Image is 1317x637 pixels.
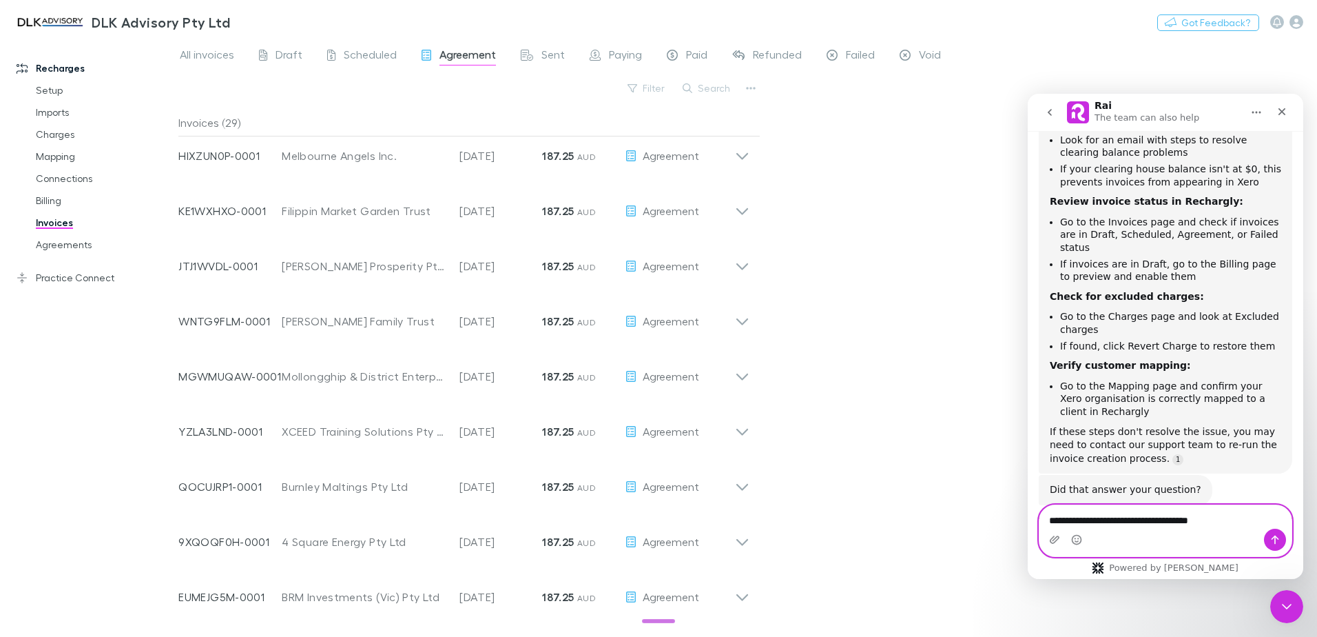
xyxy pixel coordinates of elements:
[459,478,542,495] p: [DATE]
[753,48,802,65] span: Refunded
[167,343,760,398] div: MGWMUQAW-0001Mollongghip & District Enterprises Pty Ltd[DATE]187.25 AUDAgreement
[167,564,760,619] div: EUMEJG5M-0001BRM Investments (Vic) Pty Ltd[DATE]187.25 AUDAgreement
[577,538,596,548] span: AUD
[22,197,176,208] b: Check for excluded charges:
[577,593,596,603] span: AUD
[643,425,699,438] span: Agreement
[180,48,234,65] span: All invoices
[459,589,542,605] p: [DATE]
[32,69,253,94] li: If your clearing house balance isn't at $0, this prevents invoices from appearing in Xero
[32,286,253,325] li: Go to the Mapping page and confirm your Xero organisation is correctly mapped to a client in Rech...
[459,148,542,164] p: [DATE]
[282,423,446,440] div: XCEED Training Solutions Pty Ltd
[178,478,282,495] p: QOCUJRP1-0001
[577,152,596,162] span: AUD
[178,258,282,274] p: JTJ1WVDL-0001
[167,288,760,343] div: WNTG9FLM-0001[PERSON_NAME] Family Trust[DATE]187.25 AUDAgreement
[178,423,282,440] p: YZLA3LND-0001
[577,372,596,383] span: AUD
[643,149,699,162] span: Agreement
[643,204,699,217] span: Agreement
[1270,590,1303,623] iframe: Intercom live chat
[676,80,738,97] button: Search
[643,314,699,327] span: Agreement
[21,441,32,452] button: Upload attachment
[22,390,174,403] div: Did that answer your question?
[14,14,86,30] img: DLK Advisory Pty Ltd's Logo
[22,145,186,168] a: Mapping
[686,48,707,65] span: Paid
[43,441,54,452] button: Emoji picker
[12,412,264,435] textarea: Message…
[167,398,760,454] div: YZLA3LND-0001XCEED Training Solutions Pty Ltd[DATE]187.25 AUDAgreement
[32,122,253,161] li: Go to the Invoices page and check if invoices are in Draft, Scheduled, Agreement, or Failed status
[167,454,760,509] div: QOCUJRP1-0001Burnley Maltings Pty Ltd[DATE]187.25 AUDAgreement
[459,368,542,385] p: [DATE]
[643,535,699,548] span: Agreement
[542,480,574,494] strong: 187.25
[282,368,446,385] div: Mollongghip & District Enterprises Pty Ltd
[542,590,574,604] strong: 187.25
[282,203,446,219] div: Filippin Market Garden Trust
[178,313,282,330] p: WNTG9FLM-0001
[643,480,699,493] span: Agreement
[459,534,542,550] p: [DATE]
[643,259,699,272] span: Agreement
[282,313,446,330] div: [PERSON_NAME] Family Trust
[282,534,446,550] div: 4 Square Energy Pty Ltd
[32,40,253,65] li: Look for an email with steps to resolve clearing balance problems
[577,427,596,438] span: AUD
[3,267,186,289] a: Practice Connect
[3,57,186,79] a: Recharges
[236,435,258,457] button: Send a message…
[439,48,496,65] span: Agreement
[22,332,253,372] div: If these steps don't resolve the issue, you may need to contact our support team to re-run the in...
[542,259,574,273] strong: 187.25
[22,79,186,101] a: Setup
[92,14,230,30] h3: DLK Advisory Pty Ltd
[609,48,642,65] span: Paying
[22,212,186,234] a: Invoices
[542,204,574,218] strong: 187.25
[167,178,760,233] div: KE1WXHXO-0001Filippin Market Garden Trust[DATE]187.25 AUDAgreement
[32,246,253,259] li: If found, click Revert Charge to restore them
[282,148,446,164] div: Melbourne Angels Inc.
[459,423,542,440] p: [DATE]
[577,483,596,493] span: AUD
[459,313,542,330] p: [DATE]
[643,370,699,383] span: Agreement
[542,314,574,328] strong: 187.25
[846,48,875,65] span: Failed
[32,216,253,242] li: Go to the Charges page and look at Excluded charges
[542,370,574,383] strong: 187.25
[6,6,238,39] a: DLK Advisory Pty Ltd
[282,478,446,495] div: Burnley Maltings Pty Ltd
[22,123,186,145] a: Charges
[22,101,186,123] a: Imports
[459,258,542,274] p: [DATE]
[22,234,186,256] a: Agreements
[542,149,574,163] strong: 187.25
[178,148,282,164] p: HIXZUN0P-0001
[542,425,574,438] strong: 187.25
[178,589,282,605] p: EUMEJG5M-0001
[178,368,282,385] p: MGWMUQAW-0001
[167,509,760,564] div: 9XQOQF0H-00014 Square Energy Pty Ltd[DATE]187.25 AUDAgreement
[11,381,265,413] div: Rai says…
[22,266,163,277] b: Verify customer mapping:
[1157,14,1259,31] button: Got Feedback?
[577,207,596,217] span: AUD
[145,361,156,372] a: Source reference 11634841:
[22,168,186,190] a: Connections
[643,590,699,603] span: Agreement
[459,203,542,219] p: [DATE]
[344,48,397,65] span: Scheduled
[32,164,253,190] li: If invoices are in Draft, go to the Billing page to preview and enable them
[11,381,185,412] div: Did that answer your question?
